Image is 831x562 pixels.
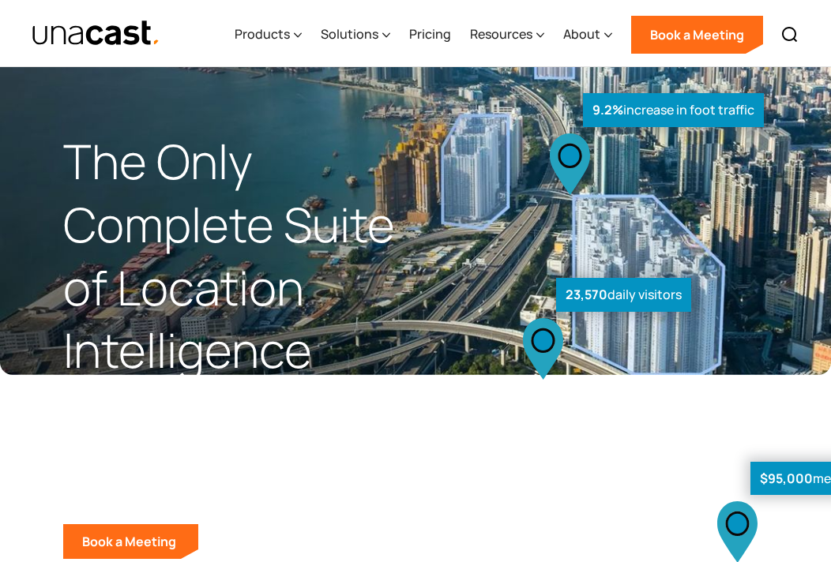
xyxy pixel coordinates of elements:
[592,101,623,118] strong: 9.2%
[563,24,600,43] div: About
[321,2,390,67] div: Solutions
[566,286,607,303] strong: 23,570
[563,2,612,67] div: About
[470,24,532,43] div: Resources
[63,458,415,505] p: Build better products and make smarter decisions with real-world location data.
[780,25,799,44] img: Search icon
[556,278,691,312] div: daily visitors
[583,93,764,127] div: increase in foot traffic
[631,16,763,54] a: Book a Meeting
[321,24,378,43] div: Solutions
[32,20,160,47] img: Unacast text logo
[409,2,451,67] a: Pricing
[235,24,290,43] div: Products
[63,524,198,559] a: Book a Meeting
[32,20,160,47] a: home
[760,470,813,487] strong: $95,000
[470,2,544,67] div: Resources
[63,130,415,445] h1: The Only Complete Suite of Location Intelligence Solutions
[235,2,302,67] div: Products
